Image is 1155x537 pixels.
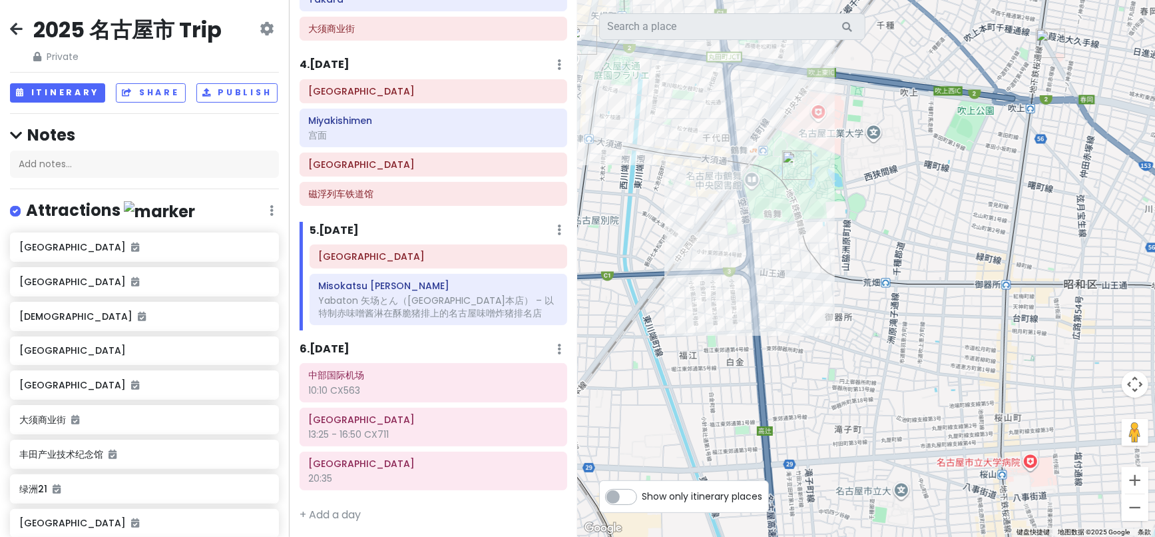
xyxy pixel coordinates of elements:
[19,483,269,495] h6: 绿洲21
[599,13,865,40] input: Search a place
[19,379,269,391] h6: [GEOGRAPHIC_DATA]
[131,380,139,390] i: Added to itinerary
[319,251,558,263] h6: 鹤舞公园
[309,129,558,141] div: 宫面
[309,428,558,440] div: 13:25 - 16:50 CX711
[71,415,79,424] i: Added to itinerary
[309,159,558,171] h6: 名古屋港水族馆
[309,414,558,426] h6: 香港国际机场一号客运大楼
[53,484,61,494] i: Added to itinerary
[1122,371,1148,398] button: 地图镜头控件
[131,277,139,286] i: Added to itinerary
[19,448,269,460] h6: 丰田产业技术纪念馆
[19,241,269,253] h6: [GEOGRAPHIC_DATA]
[1122,494,1148,521] button: 缩小
[300,342,349,356] h6: 6 . [DATE]
[309,188,558,200] h6: 磁浮列车铁道馆
[300,507,361,522] a: + Add a day
[131,243,139,252] i: Added to itinerary
[1122,419,1148,446] button: 将街景小人拖到地图上以打开街景
[19,276,269,288] h6: [GEOGRAPHIC_DATA]
[1122,467,1148,494] button: 放大
[109,450,116,459] i: Added to itinerary
[131,518,139,528] i: Added to itinerary
[138,312,146,321] i: Added to itinerary
[10,151,279,179] div: Add notes...
[116,83,185,103] button: Share
[309,85,558,97] h6: 热田神宫
[309,472,558,484] div: 20:35
[124,201,195,222] img: marker
[19,344,269,356] h6: [GEOGRAPHIC_DATA]
[319,294,558,318] div: Yabaton 矢场とん（[GEOGRAPHIC_DATA]本店） – 以特制赤味噌酱淋在酥脆猪排上的名古屋味噌炸猪排名店
[1017,528,1050,537] button: 键盘快捷键
[19,517,269,529] h6: [GEOGRAPHIC_DATA]
[1031,23,1070,63] div: Yamamotoya
[310,224,359,238] h6: 5 . [DATE]
[1058,528,1130,536] span: 地图数据 ©2025 Google
[777,145,817,185] div: 鹤舞公园
[581,520,625,537] img: Google
[1138,528,1151,536] a: 条款（在新标签页中打开）
[319,280,558,292] h6: Misokatsu Yabaton Yabachō Honten
[10,83,105,103] button: Itinerary
[19,414,269,426] h6: 大须商业街
[300,58,349,72] h6: 4 . [DATE]
[33,49,222,64] span: Private
[196,83,278,103] button: Publish
[19,310,269,322] h6: [DEMOGRAPHIC_DATA]
[26,200,195,222] h4: Attractions
[10,125,279,145] h4: Notes
[309,384,558,396] div: 10:10 CX563
[309,458,558,470] h6: 新加坡樟宜机场
[309,23,558,35] h6: 大须商业街
[581,520,625,537] a: 在 Google 地图中打开此区域（会打开一个新窗口）
[563,20,602,60] div: Misokatsu Yabaton Yabachō Honten
[309,115,558,127] h6: Miyakishimen
[309,369,558,381] h6: 中部国际机场
[33,16,222,44] h2: 2025 名古屋市 Trip
[642,489,763,504] span: Show only itinerary places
